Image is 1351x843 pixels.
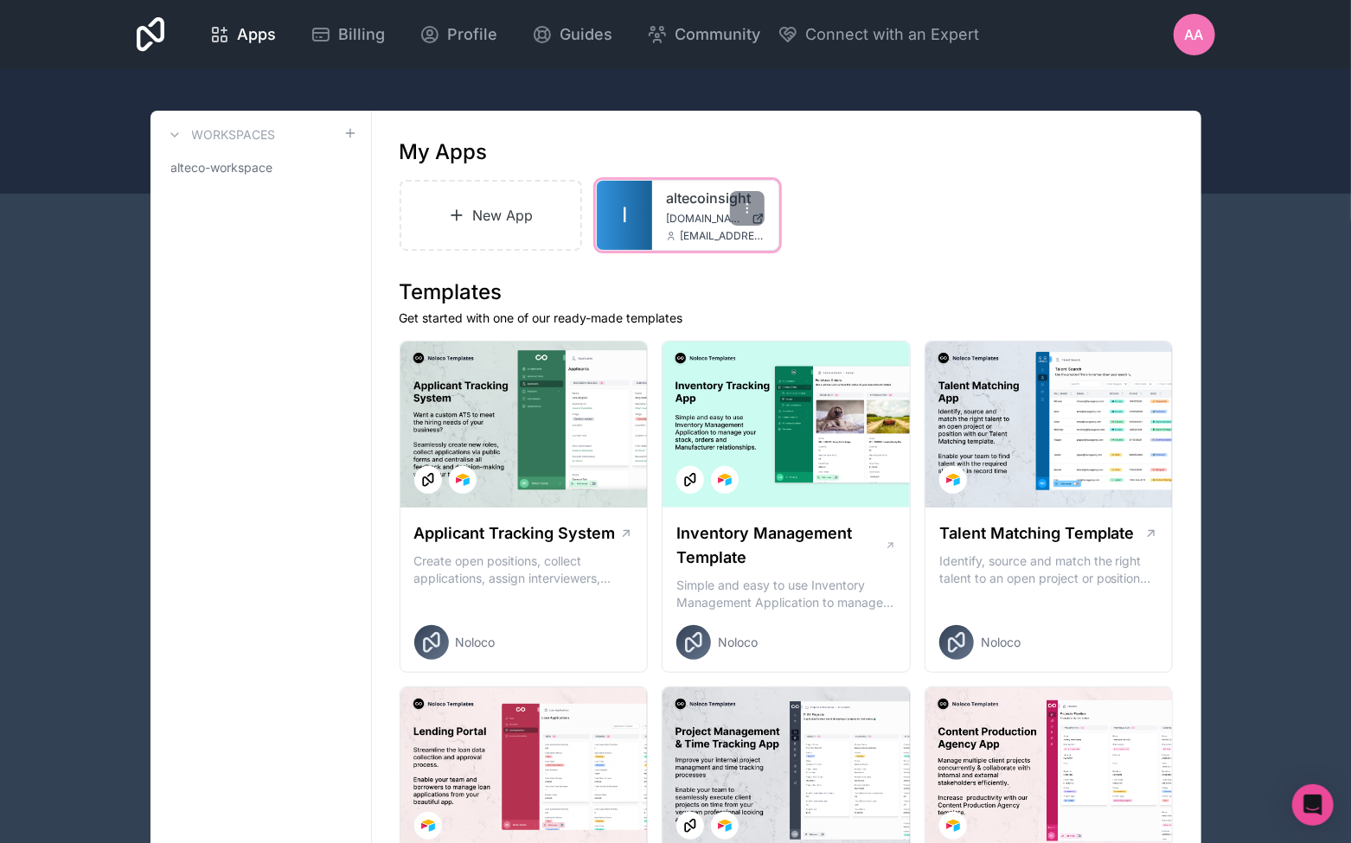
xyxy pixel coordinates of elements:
span: Guides [560,22,612,47]
a: Billing [297,16,399,54]
img: Airtable Logo [718,473,732,487]
p: Identify, source and match the right talent to an open project or position with our Talent Matchi... [939,552,1159,587]
span: [EMAIL_ADDRESS][DOMAIN_NAME] [680,229,765,243]
p: Get started with one of our ready-made templates [400,310,1174,327]
img: Airtable Logo [421,819,435,833]
span: Noloco [981,634,1021,651]
button: Connect with an Expert [778,22,979,47]
span: AA [1185,24,1204,45]
a: I [597,181,652,250]
span: Connect with an Expert [805,22,979,47]
h1: My Apps [400,138,488,166]
a: Workspaces [164,125,276,145]
span: Community [675,22,760,47]
span: [DOMAIN_NAME] [666,212,745,226]
h1: Applicant Tracking System [414,521,616,546]
a: Guides [518,16,626,54]
a: New App [400,180,583,251]
a: [DOMAIN_NAME] [666,212,765,226]
p: Simple and easy to use Inventory Management Application to manage your stock, orders and Manufact... [676,577,896,611]
h1: Templates [400,278,1174,306]
span: Noloco [718,634,758,651]
span: Billing [338,22,385,47]
span: Profile [447,22,497,47]
img: Airtable Logo [456,473,470,487]
span: I [622,201,627,229]
a: alteco-workspace [164,152,357,183]
img: Airtable Logo [718,819,732,833]
a: Profile [406,16,511,54]
h1: Talent Matching Template [939,521,1135,546]
div: Open Intercom Messenger [1292,784,1334,826]
a: Apps [195,16,290,54]
span: Noloco [456,634,496,651]
a: Community [633,16,774,54]
a: altecoinsight [666,188,765,208]
h1: Inventory Management Template [676,521,884,570]
img: Airtable Logo [946,473,960,487]
p: Create open positions, collect applications, assign interviewers, centralise candidate feedback a... [414,552,634,587]
img: Airtable Logo [946,819,960,833]
span: Apps [237,22,276,47]
h3: Workspaces [192,126,276,144]
span: alteco-workspace [171,159,273,176]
